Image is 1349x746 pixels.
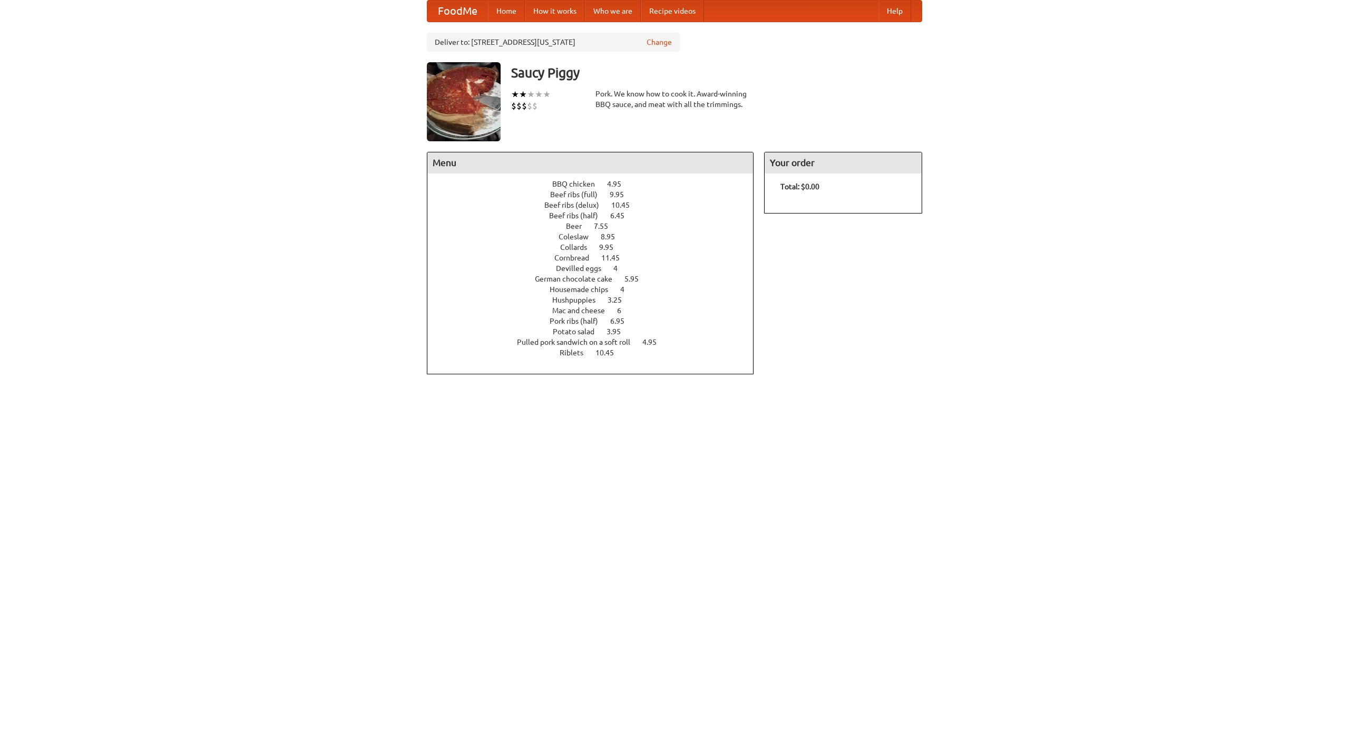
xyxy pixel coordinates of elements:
a: Mac and cheese 6 [552,306,641,315]
span: 7.55 [594,222,619,230]
span: Housemade chips [550,285,619,294]
a: Recipe videos [641,1,704,22]
span: Collards [560,243,598,251]
a: Hushpuppies 3.25 [552,296,641,304]
a: Cornbread 11.45 [554,254,639,262]
li: $ [522,100,527,112]
a: Housemade chips 4 [550,285,644,294]
span: 8.95 [601,232,625,241]
li: ★ [519,89,527,100]
a: Home [488,1,525,22]
div: Deliver to: [STREET_ADDRESS][US_STATE] [427,33,680,52]
a: Beef ribs (full) 9.95 [550,190,643,199]
span: 4 [613,264,628,273]
li: $ [516,100,522,112]
span: 10.45 [611,201,640,209]
a: Beef ribs (half) 6.45 [549,211,644,220]
span: 6.95 [610,317,635,325]
a: German chocolate cake 5.95 [535,275,658,283]
span: 4.95 [607,180,632,188]
li: $ [532,100,537,112]
a: Beef ribs (delux) 10.45 [544,201,649,209]
span: 5.95 [624,275,649,283]
a: Help [878,1,911,22]
span: German chocolate cake [535,275,623,283]
span: 4.95 [642,338,667,346]
a: Potato salad 3.95 [553,327,640,336]
li: $ [527,100,532,112]
li: ★ [511,89,519,100]
a: Collards 9.95 [560,243,633,251]
span: Devilled eggs [556,264,612,273]
a: Beer 7.55 [566,222,628,230]
b: Total: $0.00 [780,182,819,191]
h4: Your order [765,152,922,173]
div: Pork. We know how to cook it. Award-winning BBQ sauce, and meat with all the trimmings. [595,89,754,110]
a: FoodMe [427,1,488,22]
span: Beef ribs (half) [549,211,609,220]
span: Coleslaw [559,232,599,241]
a: Change [647,37,672,47]
span: Beef ribs (delux) [544,201,610,209]
span: 6 [617,306,632,315]
a: How it works [525,1,585,22]
span: Pulled pork sandwich on a soft roll [517,338,641,346]
span: 10.45 [595,348,624,357]
span: 9.95 [610,190,634,199]
li: ★ [535,89,543,100]
li: ★ [527,89,535,100]
span: Hushpuppies [552,296,606,304]
img: angular.jpg [427,62,501,141]
span: 3.25 [608,296,632,304]
span: Beer [566,222,592,230]
a: Devilled eggs 4 [556,264,637,273]
h4: Menu [427,152,753,173]
span: Potato salad [553,327,605,336]
a: Riblets 10.45 [560,348,633,357]
a: Who we are [585,1,641,22]
h3: Saucy Piggy [511,62,922,83]
a: Pork ribs (half) 6.95 [550,317,644,325]
a: BBQ chicken 4.95 [552,180,641,188]
li: $ [511,100,516,112]
span: Cornbread [554,254,600,262]
span: 9.95 [599,243,624,251]
a: Pulled pork sandwich on a soft roll 4.95 [517,338,676,346]
span: Pork ribs (half) [550,317,609,325]
li: ★ [543,89,551,100]
span: Beef ribs (full) [550,190,608,199]
span: BBQ chicken [552,180,605,188]
a: Coleslaw 8.95 [559,232,634,241]
span: 3.95 [607,327,631,336]
span: Mac and cheese [552,306,615,315]
span: 4 [620,285,635,294]
span: 11.45 [601,254,630,262]
span: Riblets [560,348,594,357]
span: 6.45 [610,211,635,220]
